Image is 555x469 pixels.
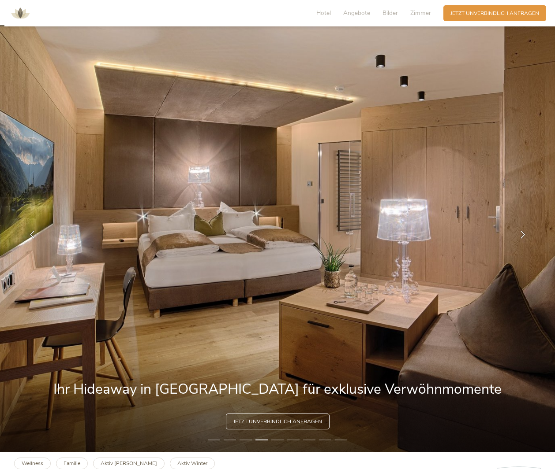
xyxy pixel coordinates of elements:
[343,9,370,17] span: Angebote
[22,460,43,467] b: Wellness
[410,9,431,17] span: Zimmer
[101,460,157,467] b: Aktiv [PERSON_NAME]
[233,418,322,425] span: Jetzt unverbindlich anfragen
[316,9,331,17] span: Hotel
[64,460,80,467] b: Familie
[450,10,539,17] span: Jetzt unverbindlich anfragen
[7,11,34,15] a: AMONTI & LUNARIS Wellnessresort
[382,9,398,17] span: Bilder
[177,460,207,467] b: Aktiv Winter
